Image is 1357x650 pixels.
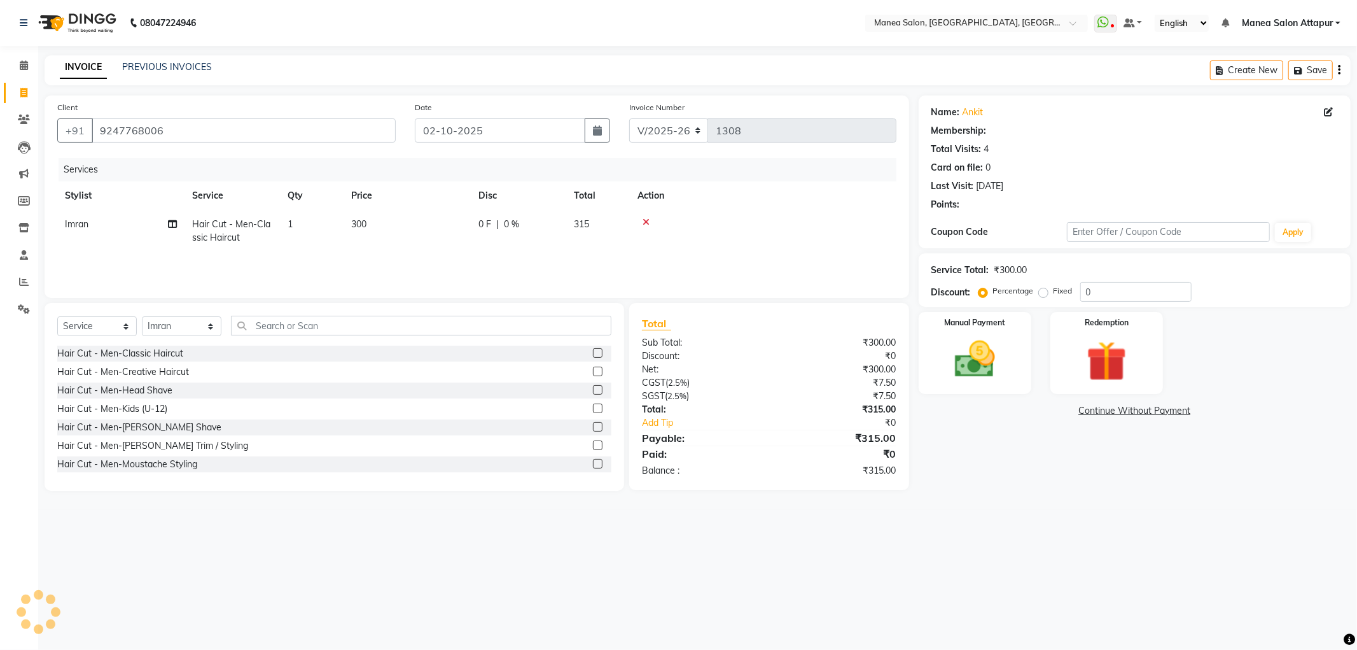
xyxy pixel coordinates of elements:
[942,336,1008,383] img: _cash.svg
[57,365,189,379] div: Hair Cut - Men-Creative Haircut
[344,181,471,210] th: Price
[944,317,1005,329] label: Manual Payment
[632,390,769,403] div: ( )
[57,421,221,434] div: Hair Cut - Men-[PERSON_NAME] Shave
[769,376,906,390] div: ₹7.50
[993,285,1034,297] label: Percentage
[57,384,172,397] div: Hair Cut - Men-Head Shave
[769,403,906,416] div: ₹315.00
[769,390,906,403] div: ₹7.50
[994,264,1027,277] div: ₹300.00
[977,180,1004,193] div: [DATE]
[931,264,989,277] div: Service Total:
[478,218,491,231] span: 0 F
[986,161,991,174] div: 0
[632,464,769,477] div: Balance :
[931,143,982,156] div: Total Visits:
[632,336,769,350] div: Sub Total:
[59,158,906,181] div: Services
[504,218,519,231] span: 0 %
[963,106,984,119] a: Ankit
[57,181,184,210] th: Stylist
[931,106,960,119] div: Name:
[632,416,792,430] a: Add Tip
[667,391,686,401] span: 2.5%
[931,198,960,211] div: Points:
[931,225,1067,239] div: Coupon Code
[122,61,212,73] a: PREVIOUS INVOICES
[92,118,396,143] input: Search by Name/Mobile/Email/Code
[632,363,769,376] div: Net:
[1074,336,1139,386] img: _gift.svg
[1275,223,1311,242] button: Apply
[574,218,589,230] span: 315
[629,102,685,113] label: Invoice Number
[769,363,906,376] div: ₹300.00
[769,464,906,477] div: ₹315.00
[32,5,120,41] img: logo
[1067,222,1270,242] input: Enter Offer / Coupon Code
[632,430,769,446] div: Payable:
[1085,317,1129,329] label: Redemption
[931,286,971,299] div: Discount:
[351,218,366,230] span: 300
[231,316,611,336] input: Search or Scan
[642,377,665,388] span: CGST
[769,430,906,446] div: ₹315.00
[1288,60,1333,80] button: Save
[921,404,1348,418] a: Continue Without Payment
[57,118,93,143] button: +91
[280,181,344,210] th: Qty
[1054,285,1073,297] label: Fixed
[769,336,906,350] div: ₹300.00
[57,347,183,360] div: Hair Cut - Men-Classic Haircut
[931,124,987,138] div: Membership:
[931,161,984,174] div: Card on file:
[1242,17,1333,30] span: Manea Salon Attapur
[57,439,248,453] div: Hair Cut - Men-[PERSON_NAME] Trim / Styling
[496,218,499,231] span: |
[566,181,630,210] th: Total
[57,458,197,471] div: Hair Cut - Men-Moustache Styling
[769,350,906,363] div: ₹0
[931,180,974,193] div: Last Visit:
[140,5,196,41] b: 08047224946
[668,378,687,388] span: 2.5%
[642,317,671,330] span: Total
[65,218,88,230] span: Imran
[769,446,906,462] div: ₹0
[632,403,769,416] div: Total:
[632,350,769,363] div: Discount:
[288,218,293,230] span: 1
[632,376,769,390] div: ( )
[57,402,167,416] div: Hair Cut - Men-Kids (U-12)
[184,181,280,210] th: Service
[60,56,107,79] a: INVOICE
[792,416,906,430] div: ₹0
[192,218,270,243] span: Hair Cut - Men-Classic Haircut
[471,181,566,210] th: Disc
[1210,60,1283,80] button: Create New
[630,181,896,210] th: Action
[632,446,769,462] div: Paid:
[415,102,432,113] label: Date
[57,102,78,113] label: Client
[984,143,989,156] div: 4
[642,390,665,402] span: SGST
